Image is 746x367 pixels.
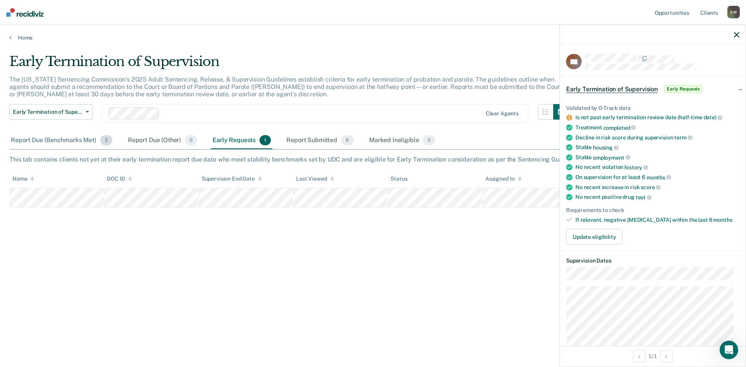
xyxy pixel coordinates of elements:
[341,135,354,145] span: 6
[575,124,739,131] div: Treatment
[486,110,519,117] div: Clear agents
[566,257,739,264] dt: Supervision Dates
[575,154,739,161] div: Stable
[636,194,652,200] span: test
[633,350,645,362] button: Previous Opportunity
[575,134,739,141] div: Decline in risk score during supervision
[485,176,522,182] div: Assigned to
[566,207,739,213] div: Requirements to check
[423,135,435,145] span: 0
[390,176,407,182] div: Status
[100,135,112,145] span: 2
[575,184,739,191] div: No recent increase in risk
[9,34,737,41] a: Home
[575,144,739,151] div: Stable
[296,176,334,182] div: Last Viewed
[664,85,702,93] span: Early Requests
[12,176,34,182] div: Name
[575,216,739,223] div: If relevant, negative [MEDICAL_DATA] within the last 6
[720,341,738,359] iframe: Intercom live chat
[674,134,692,141] span: term
[260,135,271,145] span: 1
[647,174,671,180] span: months
[368,132,437,149] div: Marked Ineligible
[593,154,630,160] span: employment
[126,132,199,149] div: Report Due (Other)
[285,132,355,149] div: Report Submitted
[9,54,569,76] div: Early Termination of Supervision
[660,350,673,362] button: Next Opportunity
[560,77,746,101] div: Early Termination of SupervisionEarly Requests
[9,156,737,163] div: This tab contains clients not yet at their early termination report due date who meet stability b...
[575,114,739,121] div: Is not past early termination review date (half-time date)
[13,109,83,115] span: Early Termination of Supervision
[603,124,636,130] span: completed
[624,164,648,170] span: history
[185,135,197,145] span: 0
[593,144,619,151] span: housing
[107,176,132,182] div: DOC ID
[727,6,740,18] div: S W
[641,184,661,190] span: score
[9,132,114,149] div: Report Due (Benchmarks Met)
[560,346,746,366] div: 1 / 1
[566,104,739,111] div: Validated by O-Track data
[202,176,262,182] div: Supervision End Date
[566,229,622,245] button: Update eligibility
[6,8,44,17] img: Recidiviz
[566,85,658,93] span: Early Termination of Supervision
[211,132,272,149] div: Early Requests
[9,76,562,98] p: The [US_STATE] Sentencing Commission’s 2025 Adult Sentencing, Release, & Supervision Guidelines e...
[713,216,732,223] span: months
[575,164,739,171] div: No recent violation
[575,194,739,201] div: No recent positive drug
[575,174,739,181] div: On supervision for at least 6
